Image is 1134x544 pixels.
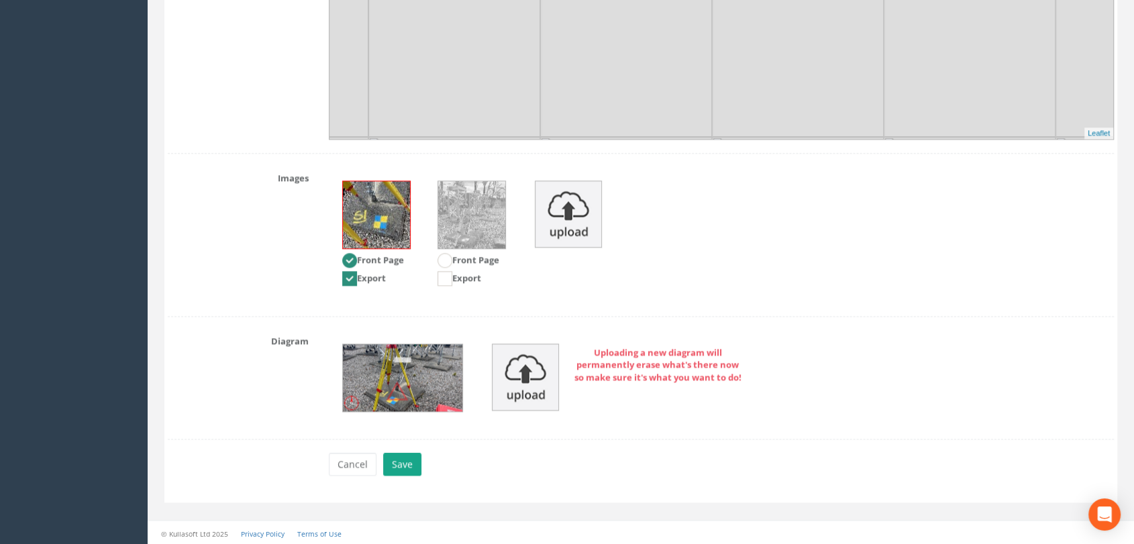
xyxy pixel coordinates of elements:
[343,181,410,248] img: 6c31b435-d9f2-a266-0115-0cc9c08081c3_34eded85-503a-6a52-8c56-7f7278275633_thumb.jpg
[1088,498,1121,531] div: Open Intercom Messenger
[535,180,602,248] img: upload_icon.png
[1088,129,1110,137] a: Leaflet
[241,529,285,539] a: Privacy Policy
[540,137,712,309] img: 9957@2x
[158,167,319,184] label: Images
[712,137,884,309] img: 9957@2x
[158,330,319,347] label: Diagram
[437,253,499,268] label: Front Page
[437,271,481,286] label: Export
[383,453,421,476] button: Save
[438,181,505,248] img: 6c31b435-d9f2-a266-0115-0cc9c08081c3_e5518d41-7b15-e67e-fc8b-6d3b01c5b853_thumb.jpg
[368,137,540,309] img: 9957@2x
[161,529,228,539] small: © Kullasoft Ltd 2025
[329,453,376,476] button: Cancel
[342,271,386,286] label: Export
[884,137,1055,309] img: 9957@2x
[343,344,462,411] img: 6c31b435-d9f2-a266-0115-0cc9c08081c3_598eb969-1120-d92a-0037-20e445020899_renderedBackgroundImage...
[574,346,741,383] strong: Uploading a new diagram will permanently erase what's there now so make sure it's what you want t...
[342,253,404,268] label: Front Page
[492,343,559,411] img: upload_icon.png
[297,529,342,539] a: Terms of Use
